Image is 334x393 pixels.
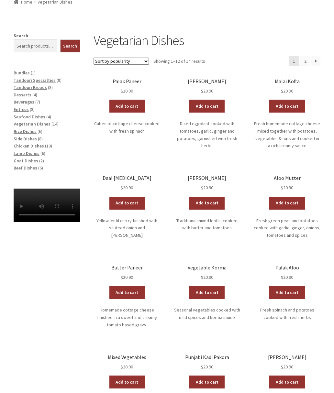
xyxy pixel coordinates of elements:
a: Goat Dishes [14,158,38,164]
a: Add to cart: “Punjabi Kadi Pakora” [189,376,225,388]
h2: [PERSON_NAME] [174,78,240,84]
bdi: 20.90 [121,274,133,280]
a: Vegetarian Dishes [14,121,50,127]
a: Add to cart: “Aloo Bengan” [189,100,225,113]
a: Mixed Vegetables $20.90 [94,354,160,371]
p: Homemade cottage cheese finished in a sweet and creamy tomato based gravy. [94,306,160,328]
span: 6 [42,150,44,156]
a: Tandoori Breads [14,84,47,90]
bdi: 20.90 [281,274,293,280]
span: $ [121,274,123,280]
span: $ [201,185,203,191]
span: $ [201,88,203,94]
span: 4 [48,114,50,120]
a: Beverages [14,99,34,105]
h2: Malai Kofta [254,78,320,84]
span: $ [201,274,203,280]
span: 10 [46,143,51,149]
a: Add to cart: “Mixed Vegetables” [109,376,145,388]
a: Palak Paneer $20.90 [94,78,160,95]
bdi: 20.90 [201,274,213,280]
a: Add to cart: “Daal Makhani” [189,197,225,210]
a: Daal [MEDICAL_DATA] $20.90 [94,175,160,191]
h2: Butter Paneer [94,265,160,271]
span: 6 [39,165,42,171]
span: 8 [31,106,33,112]
p: Fresh homemade cottage cheese mixed together with potatoes, vegetables & nuts and cooked in a ric... [254,120,320,149]
p: Seasonal vegetables cooked with mild spices and korma sauce [174,306,240,321]
span: $ [281,274,283,280]
span: 4 [34,92,36,98]
a: [PERSON_NAME] $20.90 [174,175,240,191]
a: Punjabi Kadi Pakora $20.90 [174,354,240,371]
a: Chicken Dishes [14,143,44,149]
a: Entrees [14,106,29,112]
bdi: 20.90 [121,88,133,94]
a: Palak Aloo $20.90 [254,265,320,281]
bdi: 20.90 [281,185,293,191]
label: Search [14,33,28,38]
a: → [311,56,320,66]
p: Yellow lentil currry finished with sauteed onion and [PERSON_NAME] [94,217,160,239]
h2: Vegetable Korma [174,265,240,271]
h2: Mixed Vegetables [94,354,160,360]
nav: Product Pagination [289,56,320,66]
span: $ [281,88,283,94]
a: [PERSON_NAME] $20.90 [174,78,240,95]
span: Bundles [14,70,30,76]
span: 1 [32,70,34,76]
a: Add to cart: “Butter Paneer” [109,286,145,299]
span: $ [201,364,203,370]
p: Fresh green peas and potatoes cooked with garlic, ginger, onions, tomatoes and spices [254,217,320,239]
a: Add to cart: “Aloo Mutter” [269,197,305,210]
p: Traditional mixed lentils cooked with butter and tomatoes [174,217,240,232]
a: Add to cart: “Zeera Aloo” [269,376,305,388]
span: $ [121,364,123,370]
p: Cubes of cottage cheese cooked with fresh spinach [94,120,160,135]
bdi: 20.90 [201,185,213,191]
a: Add to cart: “Palak Paneer” [109,100,145,113]
h1: Vegetarian Dishes [94,32,320,49]
span: $ [121,88,123,94]
button: Search [60,39,81,52]
span: Page 1 [289,56,299,66]
a: Malai Kofta $20.90 [254,78,320,95]
a: Aloo Mutter $20.90 [254,175,320,191]
a: Seafood Dishes [14,114,45,120]
span: 14 [53,121,57,127]
span: 8 [39,136,41,142]
span: $ [121,185,123,191]
p: Fresh spinach and potatoes cooked with fresh herbs [254,306,320,321]
bdi: 20.90 [201,364,213,370]
p: Diced eggplant cooked with tomatoes, garlic, ginger and potatoes, garnished with fresh herbs [174,120,240,149]
span: 8 [58,77,60,83]
span: Lamb Dishes [14,150,39,156]
bdi: 20.90 [281,88,293,94]
a: Vegetable Korma $20.90 [174,265,240,281]
p: Showing 1–12 of 14 results [153,56,205,66]
h2: Palak Aloo [254,265,320,271]
h2: Punjabi Kadi Pakora [174,354,240,360]
h2: Aloo Mutter [254,175,320,181]
bdi: 20.90 [281,364,293,370]
a: Rice Dishes [14,128,37,134]
a: Butter Paneer $20.90 [94,265,160,281]
span: Tandoori Specialties [14,77,56,83]
h2: Daal [MEDICAL_DATA] [94,175,160,181]
a: Desserts [14,92,31,98]
h2: [PERSON_NAME] [174,175,240,181]
a: Add to cart: “Daal Tarka” [109,197,145,210]
span: $ [281,364,283,370]
a: Page 2 [300,56,311,66]
bdi: 20.90 [121,364,133,370]
a: [PERSON_NAME] $20.90 [254,354,320,371]
a: Beef Dishes [14,165,37,171]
